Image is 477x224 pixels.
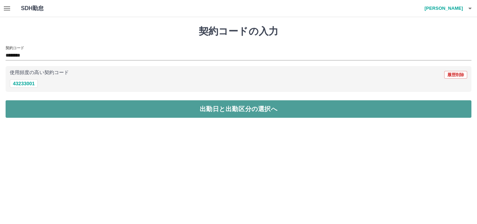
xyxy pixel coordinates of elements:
h2: 契約コード [6,45,24,51]
button: 出勤日と出勤区分の選択へ [6,100,471,118]
button: 43233001 [10,79,38,88]
p: 使用頻度の高い契約コード [10,70,69,75]
button: 履歴削除 [444,71,467,79]
h1: 契約コードの入力 [6,26,471,37]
